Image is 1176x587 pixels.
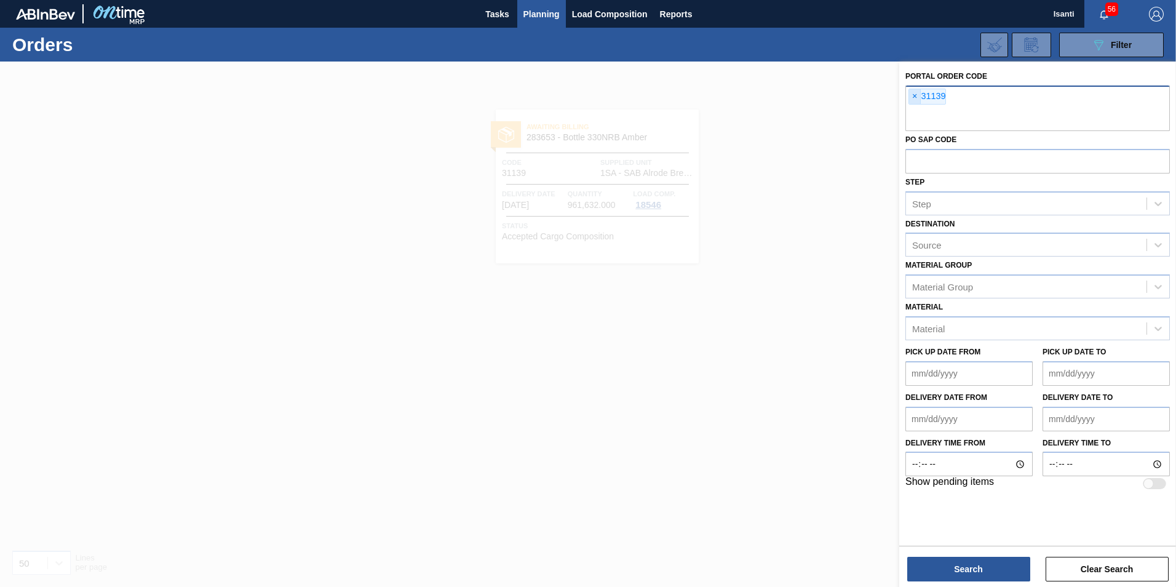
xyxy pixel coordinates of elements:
[912,240,942,250] div: Source
[912,282,973,292] div: Material Group
[905,348,980,356] label: Pick up Date from
[908,89,946,105] div: 31139
[905,393,987,402] label: Delivery Date from
[905,361,1033,386] input: mm/dd/yyyy
[1059,33,1164,57] button: Filter
[905,135,956,144] label: PO SAP Code
[905,178,924,186] label: Step
[1043,407,1170,431] input: mm/dd/yyyy
[1012,33,1051,57] div: Order Review Request
[905,261,972,270] label: Material Group
[660,7,693,22] span: Reports
[905,303,943,311] label: Material
[980,33,1008,57] div: Import Order Negotiation
[1105,2,1118,16] span: 56
[905,434,1033,452] label: Delivery time from
[572,7,648,22] span: Load Composition
[909,89,921,104] span: ×
[16,9,75,20] img: TNhmsLtSVTkK8tSr43FrP2fwEKptu5GPRR3wAAAABJRU5ErkJggg==
[905,407,1033,431] input: mm/dd/yyyy
[1111,40,1132,50] span: Filter
[484,7,511,22] span: Tasks
[905,476,994,491] label: Show pending items
[1084,6,1124,23] button: Notifications
[1043,361,1170,386] input: mm/dd/yyyy
[1043,348,1106,356] label: Pick up Date to
[1149,7,1164,22] img: Logout
[523,7,560,22] span: Planning
[1043,434,1170,452] label: Delivery time to
[905,72,987,81] label: Portal Order Code
[1043,393,1113,402] label: Delivery Date to
[912,323,945,333] div: Material
[912,198,931,209] div: Step
[12,38,196,52] h1: Orders
[905,220,955,228] label: Destination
